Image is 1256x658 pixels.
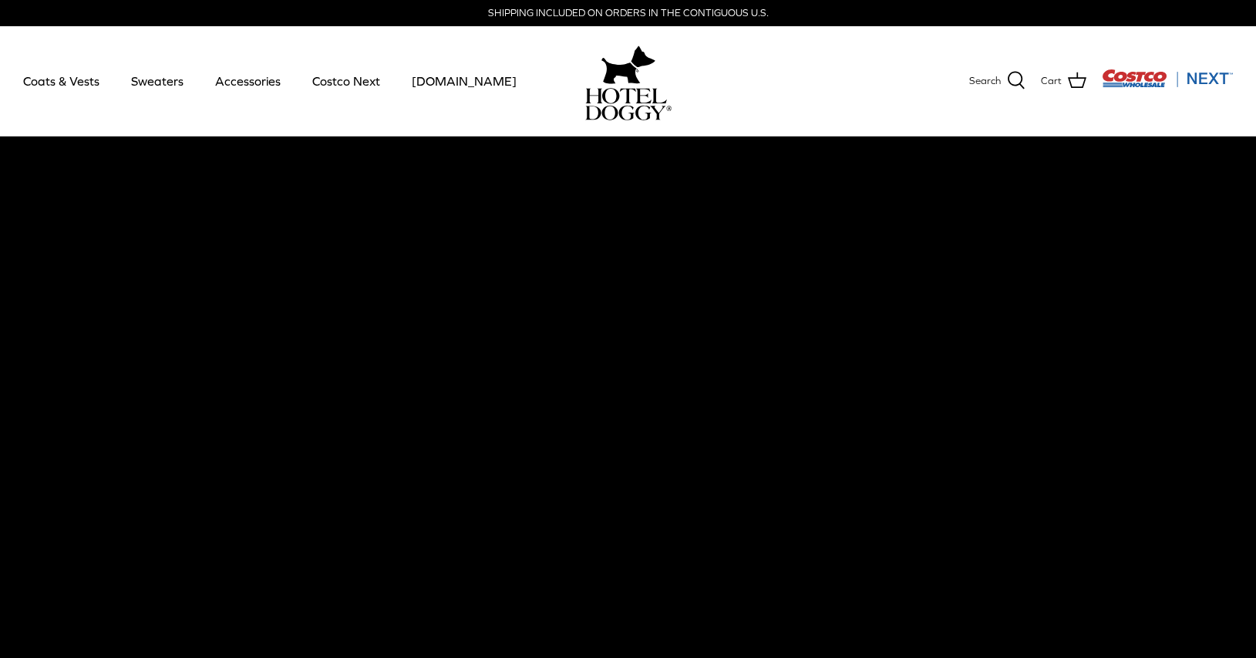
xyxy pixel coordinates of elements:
[117,55,197,107] a: Sweaters
[9,55,113,107] a: Coats & Vests
[201,55,295,107] a: Accessories
[585,88,672,120] img: hoteldoggycom
[1041,71,1086,91] a: Cart
[969,73,1001,89] span: Search
[601,42,655,88] img: hoteldoggy.com
[298,55,394,107] a: Costco Next
[1102,69,1233,88] img: Costco Next
[1041,73,1062,89] span: Cart
[398,55,530,107] a: [DOMAIN_NAME]
[1102,79,1233,90] a: Visit Costco Next
[585,42,672,120] a: hoteldoggy.com hoteldoggycom
[969,71,1025,91] a: Search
